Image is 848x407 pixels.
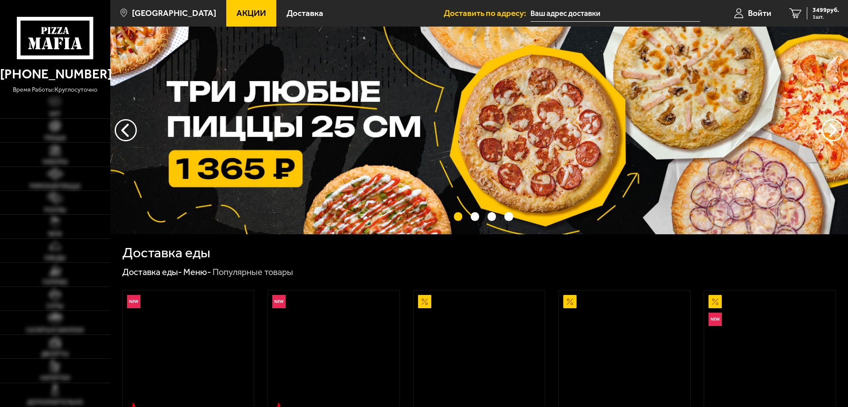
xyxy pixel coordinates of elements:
img: Новинка [127,295,140,308]
button: точки переключения [504,212,513,221]
button: точки переключения [454,212,462,221]
button: точки переключения [488,212,496,221]
span: WOK [48,231,62,237]
span: [GEOGRAPHIC_DATA] [132,9,216,17]
span: 3499 руб. [813,7,839,13]
span: Горячее [43,279,68,286]
span: Наборы [43,159,68,165]
button: предыдущий [821,119,844,141]
span: Десерты [41,351,69,357]
a: Меню- [183,267,211,277]
button: следующий [115,119,137,141]
img: Акционный [709,295,722,308]
span: Римская пицца [30,183,81,190]
span: Напитки [40,375,70,381]
span: Доставить по адресу: [444,9,530,17]
span: Акции [236,9,266,17]
span: Доставка [287,9,323,17]
a: Доставка еды- [122,267,182,277]
span: Пицца [44,135,66,141]
span: Обеды [44,255,66,261]
img: Акционный [418,295,431,308]
button: точки переключения [471,212,479,221]
h1: Доставка еды [122,246,210,260]
span: Дополнительно [27,399,83,406]
span: Салаты и закуски [26,327,84,333]
img: Акционный [563,295,577,308]
img: Новинка [272,295,286,308]
span: Супы [46,303,63,310]
div: Популярные товары [213,267,293,278]
span: Роллы [44,207,66,213]
img: Новинка [709,313,722,326]
span: 1 шт. [813,14,839,19]
input: Ваш адрес доставки [530,5,700,22]
span: Хит [49,111,61,117]
span: Войти [748,9,771,17]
